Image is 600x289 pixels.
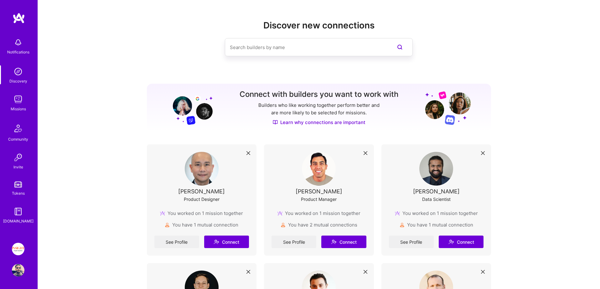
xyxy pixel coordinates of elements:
div: You worked on 1 mission together [395,210,478,217]
div: Tokens [12,190,25,197]
img: mission icon [160,211,165,216]
p: Builders who like working together perform better and are more likely to be selected for missions. [257,102,381,117]
i: icon Close [246,270,250,274]
div: [PERSON_NAME] [178,188,225,195]
img: Grow your network [167,91,213,125]
button: Connect [321,236,366,248]
div: Community [8,136,28,142]
div: [DOMAIN_NAME] [3,218,34,224]
img: mutualConnections icon [165,222,170,227]
img: bell [12,36,24,49]
a: See Profile [389,236,434,248]
div: Missions [11,106,26,112]
h2: Discover new connections [147,20,491,31]
div: [PERSON_NAME] [413,188,460,195]
img: User Avatar [419,152,453,186]
input: Search builders by name [230,39,383,55]
button: Connect [204,236,249,248]
div: Notifications [7,49,29,55]
i: icon Close [364,151,367,155]
i: icon Connect [448,239,454,245]
img: Insight Partners: Data & AI - Sourcing [12,243,24,255]
img: logo [13,12,25,24]
div: Invite [13,164,23,170]
a: User Avatar [10,264,26,277]
div: You worked on 1 mission together [277,210,360,217]
img: mission icon [395,211,400,216]
img: tokens [14,182,22,187]
a: Learn why connections are important [273,119,365,126]
img: discovery [12,65,24,78]
i: icon Close [246,151,250,155]
div: [PERSON_NAME] [296,188,342,195]
img: User Avatar [12,264,24,277]
i: icon Close [481,151,485,155]
img: User Avatar [185,152,219,186]
i: icon Close [364,270,367,274]
img: Grow your network [425,91,471,125]
img: Discover [273,120,278,125]
div: You have 2 mutual connections [281,222,357,228]
div: You worked on 1 mission together [160,210,243,217]
img: User Avatar [302,152,336,186]
div: Product Manager [301,196,337,202]
div: Product Designer [184,196,220,202]
div: You have 1 mutual connection [165,222,238,228]
img: mission icon [277,211,282,216]
img: Invite [12,151,24,164]
i: icon Connect [331,239,337,245]
div: You have 1 mutual connection [400,222,473,228]
img: mutualConnections icon [281,222,286,227]
img: teamwork [12,93,24,106]
button: Connect [439,236,484,248]
i: icon Connect [214,239,219,245]
div: Discovery [9,78,27,84]
div: Data Scientist [422,196,451,202]
img: mutualConnections icon [400,222,405,227]
img: guide book [12,205,24,218]
a: Insight Partners: Data & AI - Sourcing [10,243,26,255]
h3: Connect with builders you want to work with [240,90,398,99]
i: icon SearchPurple [396,43,404,51]
img: Community [11,121,26,136]
i: icon Close [481,270,485,274]
a: See Profile [154,236,199,248]
a: See Profile [272,236,316,248]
